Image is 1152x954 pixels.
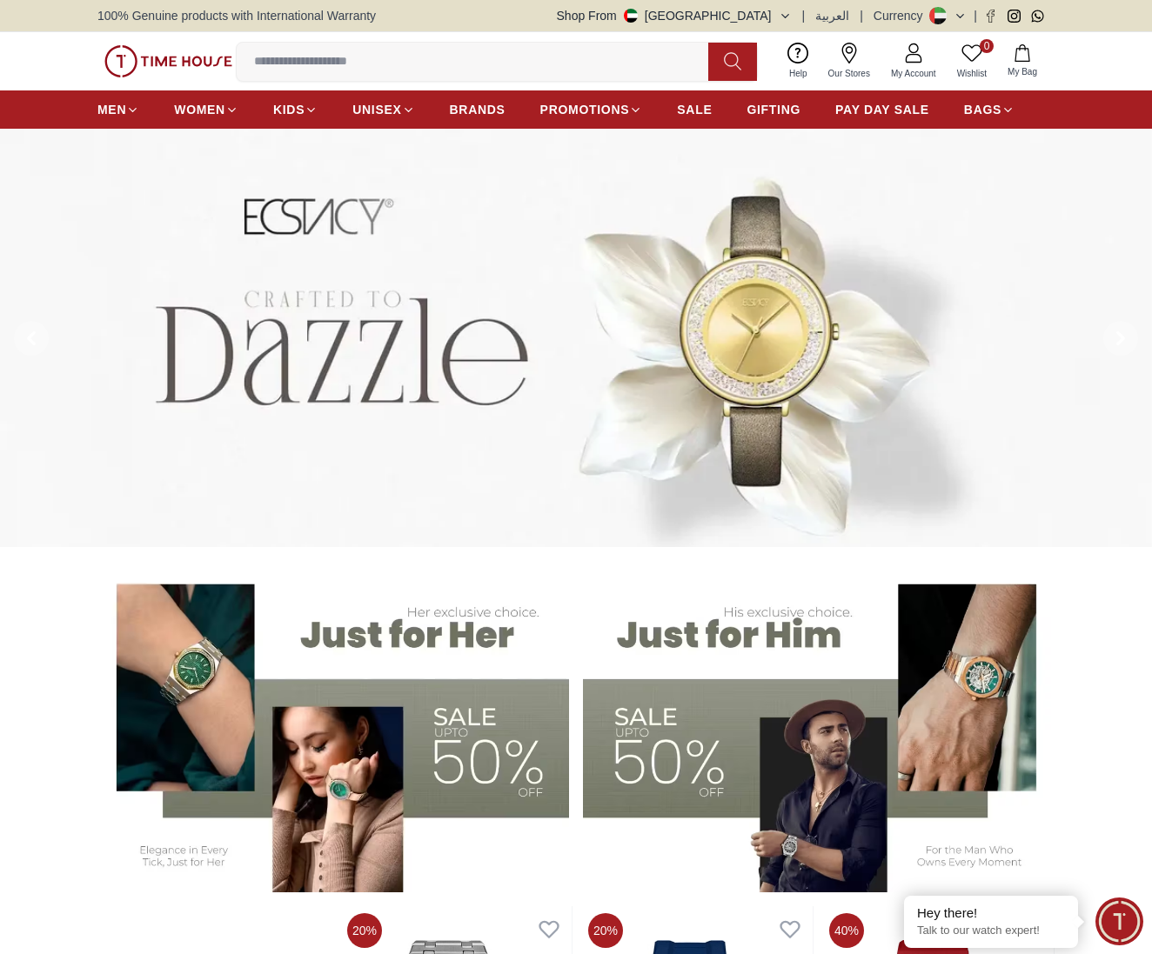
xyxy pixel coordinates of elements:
a: BAGS [964,94,1015,125]
span: Help [782,67,814,80]
span: | [860,7,863,24]
img: ... [104,45,232,77]
span: My Bag [1001,65,1044,78]
button: My Bag [997,41,1048,82]
button: Shop From[GEOGRAPHIC_DATA] [557,7,792,24]
span: 40% [829,913,864,948]
span: MEN [97,101,126,118]
img: Men's Watches Banner [583,564,1055,892]
span: My Account [884,67,943,80]
span: UNISEX [352,101,401,118]
span: SALE [677,101,712,118]
a: Our Stores [818,39,881,83]
div: Hey there! [917,904,1065,922]
a: MEN [97,94,139,125]
a: WOMEN [174,94,238,125]
span: BAGS [964,101,1001,118]
a: GIFTING [747,94,800,125]
a: PROMOTIONS [540,94,643,125]
a: BRANDS [450,94,506,125]
span: Our Stores [821,67,877,80]
img: Women's Watches Banner [97,564,569,892]
span: PROMOTIONS [540,101,630,118]
a: 0Wishlist [947,39,997,83]
a: Instagram [1008,10,1021,23]
p: Talk to our watch expert! [917,924,1065,938]
span: WOMEN [174,101,225,118]
span: | [974,7,977,24]
img: United Arab Emirates [624,9,638,23]
a: PAY DAY SALE [835,94,929,125]
a: Help [779,39,818,83]
span: GIFTING [747,101,800,118]
span: PAY DAY SALE [835,101,929,118]
button: العربية [815,7,849,24]
div: Currency [874,7,930,24]
span: 100% Genuine products with International Warranty [97,7,376,24]
span: BRANDS [450,101,506,118]
span: 20% [588,913,623,948]
a: SALE [677,94,712,125]
span: Wishlist [950,67,994,80]
a: UNISEX [352,94,414,125]
span: KIDS [273,101,305,118]
a: Facebook [984,10,997,23]
span: 0 [980,39,994,53]
a: Whatsapp [1031,10,1044,23]
a: KIDS [273,94,318,125]
span: | [802,7,806,24]
div: Chat Widget [1095,897,1143,945]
